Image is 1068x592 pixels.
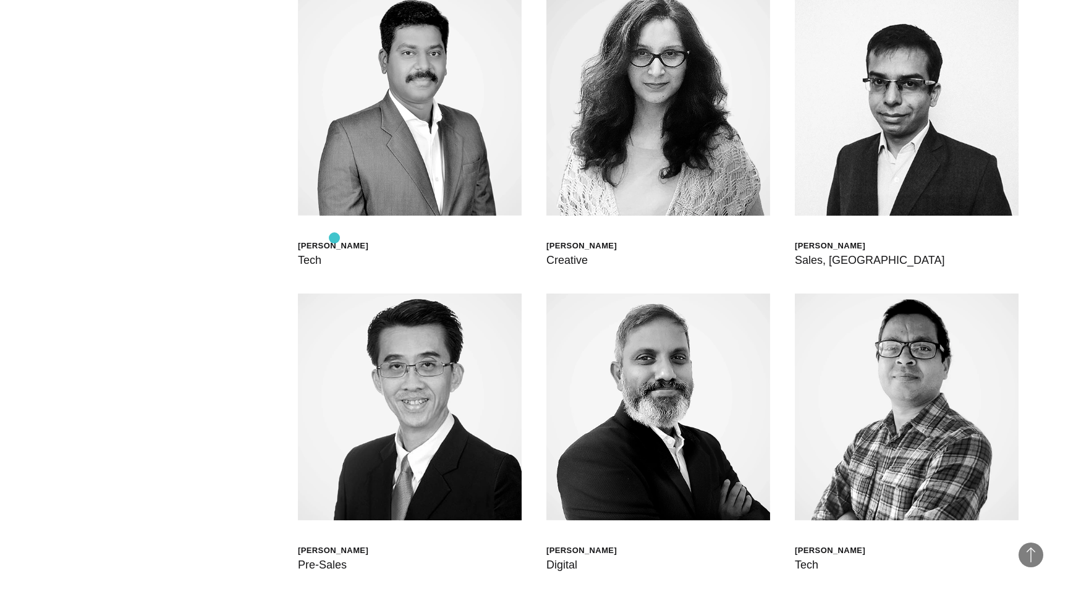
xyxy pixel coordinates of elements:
img: Balasubramanian S. [546,294,770,520]
div: Pre-Sales [298,556,368,573]
div: Digital [546,556,617,573]
img: Bernard Ong [298,294,522,520]
div: Sales, [GEOGRAPHIC_DATA] [795,252,944,269]
div: [PERSON_NAME] [298,240,368,251]
img: Bharat Shah [795,294,1019,520]
div: Tech [795,556,865,573]
div: Creative [546,252,617,269]
div: [PERSON_NAME] [795,545,865,556]
div: Tech [298,252,368,269]
button: Back to Top [1019,543,1043,567]
div: [PERSON_NAME] [546,545,617,556]
div: [PERSON_NAME] [546,240,617,251]
div: [PERSON_NAME] [298,545,368,556]
div: [PERSON_NAME] [795,240,944,251]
